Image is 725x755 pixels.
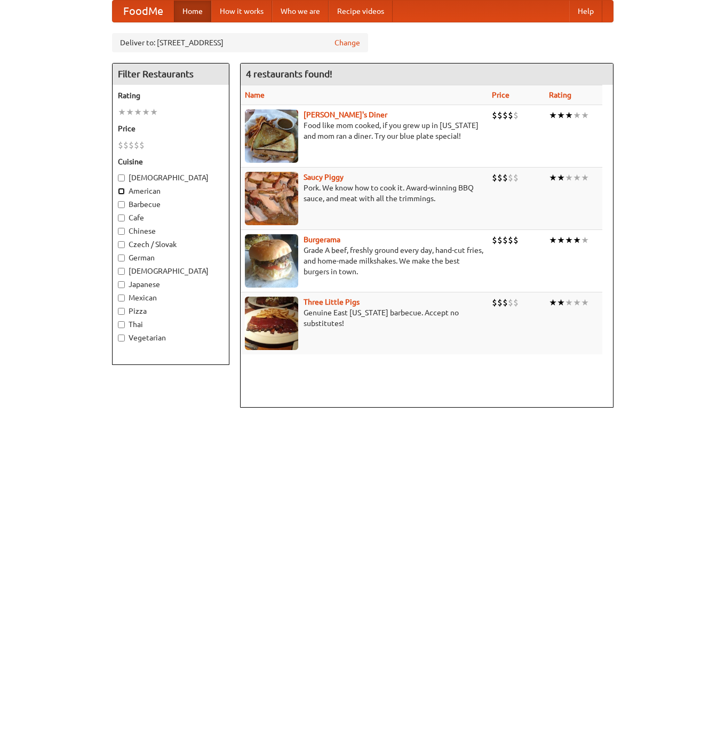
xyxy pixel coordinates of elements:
[113,63,229,85] h4: Filter Restaurants
[492,172,497,184] li: $
[245,172,298,225] img: saucy.jpg
[508,234,513,246] li: $
[118,319,224,330] label: Thai
[245,120,483,141] p: Food like mom cooked, if you grew up in [US_STATE] and mom ran a diner. Try our blue plate special!
[118,239,224,250] label: Czech / Slovak
[118,335,125,341] input: Vegetarian
[329,1,393,22] a: Recipe videos
[245,307,483,329] p: Genuine East [US_STATE] barbecue. Accept no substitutes!
[118,214,125,221] input: Cafe
[118,268,125,275] input: [DEMOGRAPHIC_DATA]
[134,139,139,151] li: $
[118,241,125,248] input: Czech / Slovak
[557,297,565,308] li: ★
[118,332,224,343] label: Vegetarian
[118,123,224,134] h5: Price
[245,182,483,204] p: Pork. We know how to cook it. Award-winning BBQ sauce, and meat with all the trimmings.
[565,234,573,246] li: ★
[118,228,125,235] input: Chinese
[573,234,581,246] li: ★
[549,172,557,184] li: ★
[118,255,125,261] input: German
[581,234,589,246] li: ★
[118,199,224,210] label: Barbecue
[118,321,125,328] input: Thai
[118,279,224,290] label: Japanese
[581,172,589,184] li: ★
[118,106,126,118] li: ★
[304,298,360,306] a: Three Little Pigs
[513,234,519,246] li: $
[581,297,589,308] li: ★
[573,109,581,121] li: ★
[134,106,142,118] li: ★
[118,292,224,303] label: Mexican
[549,109,557,121] li: ★
[549,234,557,246] li: ★
[245,245,483,277] p: Grade A beef, freshly ground every day, hand-cut fries, and home-made milkshakes. We make the bes...
[304,235,340,244] a: Burgerama
[174,1,211,22] a: Home
[492,109,497,121] li: $
[565,172,573,184] li: ★
[118,139,123,151] li: $
[557,172,565,184] li: ★
[113,1,174,22] a: FoodMe
[492,297,497,308] li: $
[246,69,332,79] ng-pluralize: 4 restaurants found!
[497,297,503,308] li: $
[118,174,125,181] input: [DEMOGRAPHIC_DATA]
[549,297,557,308] li: ★
[565,109,573,121] li: ★
[503,172,508,184] li: $
[118,226,224,236] label: Chinese
[142,106,150,118] li: ★
[118,212,224,223] label: Cafe
[513,109,519,121] li: $
[492,91,509,99] a: Price
[118,186,224,196] label: American
[503,109,508,121] li: $
[118,252,224,263] label: German
[118,281,125,288] input: Japanese
[513,297,519,308] li: $
[492,234,497,246] li: $
[508,109,513,121] li: $
[557,234,565,246] li: ★
[245,297,298,350] img: littlepigs.jpg
[569,1,602,22] a: Help
[549,91,571,99] a: Rating
[497,172,503,184] li: $
[503,234,508,246] li: $
[211,1,272,22] a: How it works
[503,297,508,308] li: $
[118,201,125,208] input: Barbecue
[565,297,573,308] li: ★
[304,173,344,181] a: Saucy Piggy
[118,172,224,183] label: [DEMOGRAPHIC_DATA]
[118,90,224,101] h5: Rating
[129,139,134,151] li: $
[497,109,503,121] li: $
[581,109,589,121] li: ★
[112,33,368,52] div: Deliver to: [STREET_ADDRESS]
[513,172,519,184] li: $
[118,295,125,301] input: Mexican
[304,110,387,119] a: [PERSON_NAME]'s Diner
[118,188,125,195] input: American
[118,308,125,315] input: Pizza
[150,106,158,118] li: ★
[272,1,329,22] a: Who we are
[573,297,581,308] li: ★
[497,234,503,246] li: $
[139,139,145,151] li: $
[508,297,513,308] li: $
[245,91,265,99] a: Name
[118,306,224,316] label: Pizza
[118,156,224,167] h5: Cuisine
[126,106,134,118] li: ★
